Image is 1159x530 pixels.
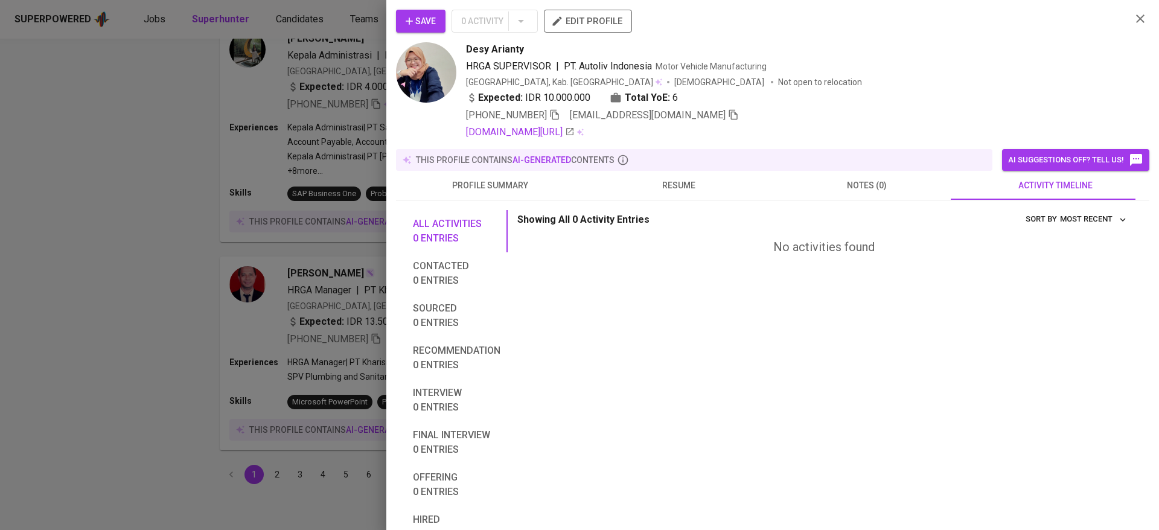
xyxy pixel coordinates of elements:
[554,13,622,29] span: edit profile
[396,42,456,103] img: 18f77d22910a7fe9cc1d627eea0ba2bb.jpg
[570,109,726,121] span: [EMAIL_ADDRESS][DOMAIN_NAME]
[778,76,862,88] p: Not open to relocation
[517,212,650,227] p: Showing All 0 Activity Entries
[413,259,500,288] span: Contacted 0 entries
[968,178,1142,193] span: activity timeline
[1057,210,1130,229] button: sort by
[413,428,500,457] span: Final interview 0 entries
[656,62,767,71] span: Motor Vehicle Manufacturing
[466,125,575,139] a: [DOMAIN_NAME][URL]
[1008,153,1143,167] span: AI suggestions off? Tell us!
[466,42,524,57] span: Desy Arianty
[406,14,436,29] span: Save
[416,154,615,166] p: this profile contains contents
[564,60,652,72] span: PT. Autoliv Indonesia
[544,16,632,25] a: edit profile
[413,343,500,372] span: Recommendation 0 entries
[556,59,559,74] span: |
[466,109,547,121] span: [PHONE_NUMBER]
[413,386,500,415] span: Interview 0 entries
[1002,149,1149,171] button: AI suggestions off? Tell us!
[396,10,445,33] button: Save
[466,91,590,105] div: IDR 10.000.000
[780,178,954,193] span: notes (0)
[1060,212,1127,226] span: Most Recent
[413,470,500,499] span: Offering 0 entries
[625,91,670,105] b: Total YoE:
[1026,214,1057,223] span: sort by
[674,76,766,88] span: [DEMOGRAPHIC_DATA]
[466,76,662,88] div: [GEOGRAPHIC_DATA], Kab. [GEOGRAPHIC_DATA]
[672,91,678,105] span: 6
[544,10,632,33] button: edit profile
[403,178,577,193] span: profile summary
[592,178,765,193] span: resume
[478,91,523,105] b: Expected:
[512,155,571,165] span: AI-generated
[413,217,500,246] span: All activities 0 entries
[517,238,1130,256] div: No activities found
[413,301,500,330] span: Sourced 0 entries
[466,60,551,72] span: HRGA SUPERVISOR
